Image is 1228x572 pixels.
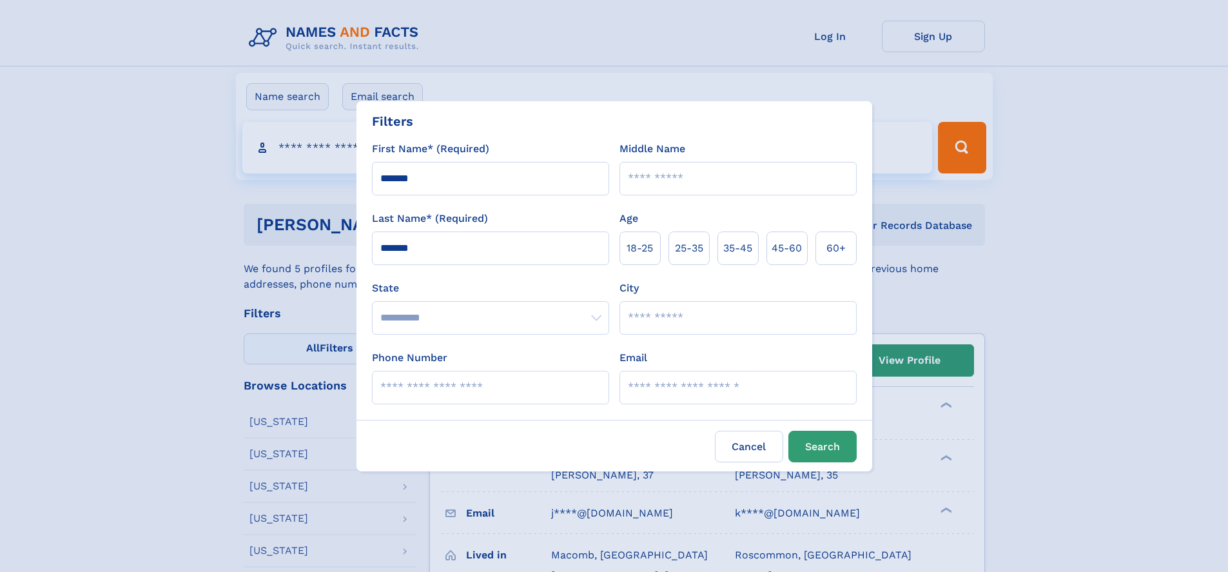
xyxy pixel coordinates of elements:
span: 35‑45 [723,241,752,256]
label: Cancel [715,431,783,462]
label: City [619,281,639,296]
button: Search [788,431,857,462]
span: 60+ [826,241,846,256]
label: First Name* (Required) [372,141,489,157]
label: Email [619,350,647,366]
span: 45‑60 [772,241,802,256]
label: Last Name* (Required) [372,211,488,226]
span: 25‑35 [675,241,703,256]
label: Phone Number [372,350,447,366]
span: 18‑25 [627,241,653,256]
label: State [372,281,609,296]
label: Middle Name [619,141,685,157]
label: Age [619,211,638,226]
div: Filters [372,112,413,131]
